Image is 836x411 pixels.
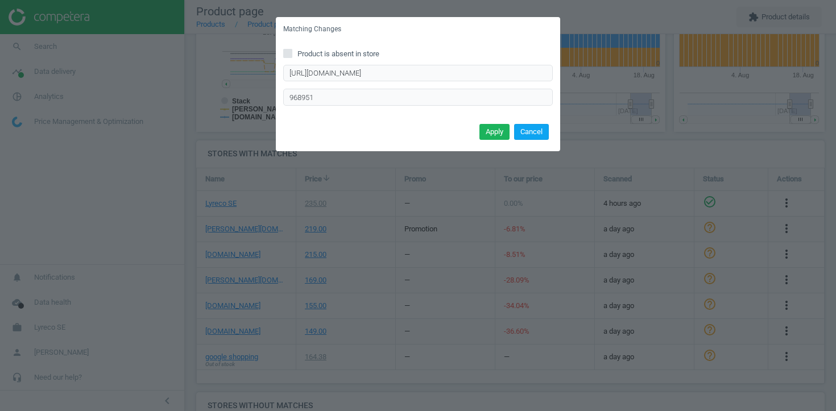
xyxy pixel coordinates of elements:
[514,124,549,140] button: Cancel
[479,124,510,140] button: Apply
[283,89,553,106] input: Enter the product option
[295,49,382,59] span: Product is absent in store
[283,24,341,34] h5: Matching Changes
[283,65,553,82] input: Enter correct product URL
